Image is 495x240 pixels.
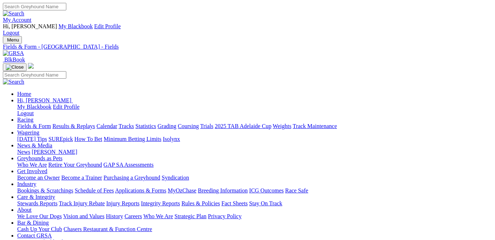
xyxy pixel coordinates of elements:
[141,200,180,206] a: Integrity Reports
[53,104,80,110] a: Edit Profile
[273,123,291,129] a: Weights
[17,123,492,129] div: Racing
[17,181,36,187] a: Industry
[63,226,152,232] a: Chasers Restaurant & Function Centre
[17,149,492,155] div: News & Media
[17,91,31,97] a: Home
[208,213,242,219] a: Privacy Policy
[17,226,62,232] a: Cash Up Your Club
[163,136,180,142] a: Isolynx
[32,149,77,155] a: [PERSON_NAME]
[3,71,66,79] input: Search
[143,213,173,219] a: Who We Are
[94,23,121,29] a: Edit Profile
[162,175,189,181] a: Syndication
[17,97,71,103] span: Hi, [PERSON_NAME]
[59,200,105,206] a: Track Injury Rebate
[249,187,284,194] a: ICG Outcomes
[17,136,47,142] a: [DATE] Tips
[215,123,271,129] a: 2025 TAB Adelaide Cup
[7,37,19,43] span: Menu
[3,3,66,10] input: Search
[222,200,248,206] a: Fact Sheets
[198,187,248,194] a: Breeding Information
[119,123,134,129] a: Tracks
[48,162,102,168] a: Retire Your Greyhound
[249,200,282,206] a: Stay On Track
[158,123,176,129] a: Grading
[17,123,51,129] a: Fields & Form
[175,213,206,219] a: Strategic Plan
[178,123,199,129] a: Coursing
[17,213,62,219] a: We Love Our Dogs
[124,213,142,219] a: Careers
[200,123,213,129] a: Trials
[61,175,102,181] a: Become a Trainer
[17,155,62,161] a: Greyhounds as Pets
[17,187,492,194] div: Industry
[48,136,73,142] a: SUREpick
[6,64,24,70] img: Close
[106,200,139,206] a: Injury Reports
[104,162,154,168] a: GAP SA Assessments
[3,23,492,36] div: My Account
[17,200,57,206] a: Stewards Reports
[75,136,103,142] a: How To Bet
[17,187,73,194] a: Bookings & Scratchings
[17,175,492,181] div: Get Involved
[3,79,24,85] img: Search
[3,10,24,17] img: Search
[17,97,73,103] a: Hi, [PERSON_NAME]
[17,213,492,220] div: About
[17,129,39,136] a: Wagering
[17,104,52,110] a: My Blackbook
[106,213,123,219] a: History
[52,123,95,129] a: Results & Replays
[17,175,60,181] a: Become an Owner
[3,50,24,57] img: GRSA
[17,220,49,226] a: Bar & Dining
[3,44,492,50] a: Fields & Form - [GEOGRAPHIC_DATA] - Fields
[3,23,57,29] span: Hi, [PERSON_NAME]
[17,142,52,148] a: News & Media
[75,187,114,194] a: Schedule of Fees
[17,104,492,117] div: Hi, [PERSON_NAME]
[3,17,32,23] a: My Account
[3,36,22,44] button: Toggle navigation
[104,136,161,142] a: Minimum Betting Limits
[17,149,30,155] a: News
[17,194,55,200] a: Care & Integrity
[17,162,47,168] a: Who We Are
[115,187,166,194] a: Applications & Forms
[285,187,308,194] a: Race Safe
[17,117,33,123] a: Racing
[17,232,52,239] a: Contact GRSA
[3,57,25,63] a: BlkBook
[135,123,156,129] a: Statistics
[168,187,196,194] a: MyOzChase
[96,123,117,129] a: Calendar
[17,207,32,213] a: About
[104,175,160,181] a: Purchasing a Greyhound
[17,200,492,207] div: Care & Integrity
[293,123,337,129] a: Track Maintenance
[63,213,104,219] a: Vision and Values
[17,226,492,232] div: Bar & Dining
[17,162,492,168] div: Greyhounds as Pets
[3,30,19,36] a: Logout
[17,110,34,116] a: Logout
[17,136,492,142] div: Wagering
[17,168,47,174] a: Get Involved
[28,63,34,69] img: logo-grsa-white.png
[4,57,25,63] span: BlkBook
[58,23,93,29] a: My Blackbook
[181,200,220,206] a: Rules & Policies
[3,63,27,71] button: Toggle navigation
